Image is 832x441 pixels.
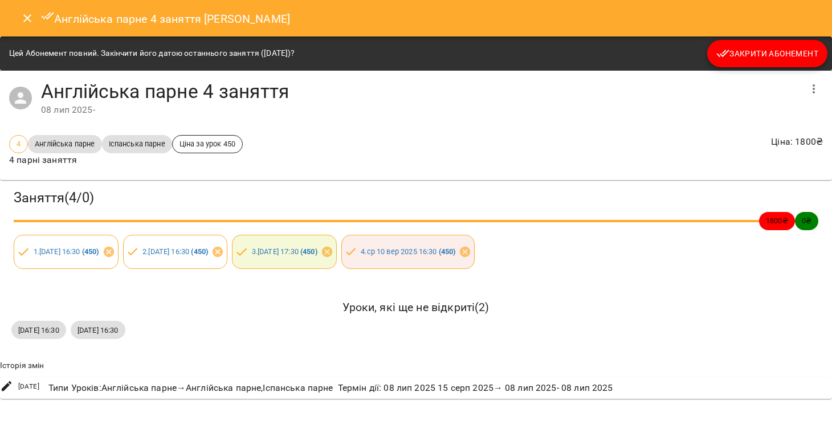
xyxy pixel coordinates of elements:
span: 0 ₴ [795,215,818,226]
span: Іспанська парне [102,138,172,149]
b: ( 450 ) [439,247,456,256]
div: 1.[DATE] 16:30 (450) [14,235,119,269]
button: Закрити Абонемент [707,40,827,67]
span: Ціна за урок 450 [173,138,242,149]
span: Англійська парне [28,138,101,149]
h6: Уроки, які ще не відкриті ( 2 ) [11,299,821,316]
b: ( 450 ) [300,247,317,256]
a: 3.[DATE] 17:30 (450) [252,247,317,256]
a: 4.ср 10 вер 2025 16:30 (450) [361,247,455,256]
span: [DATE] [18,381,39,393]
p: Ціна : 1800 ₴ [771,135,823,149]
div: 3.[DATE] 17:30 (450) [232,235,337,269]
button: Close [14,5,41,32]
div: Термін дії : 08 лип 2025 15 серп 2025 → 08 лип 2025 - 08 лип 2025 [336,379,615,397]
span: [DATE] 16:30 [71,325,125,336]
h6: Англійська парне 4 заняття [PERSON_NAME] [41,9,290,28]
div: Типи Уроків : Англійська парне → Англійська парне,Іспанська парне [46,379,336,397]
div: 2.[DATE] 16:30 (450) [123,235,228,269]
p: 4 парні заняття [9,153,243,167]
b: ( 450 ) [82,247,99,256]
a: 2.[DATE] 16:30 (450) [142,247,208,256]
div: Цей Абонемент повний. Закінчити його датою останнього заняття ([DATE])? [9,43,295,64]
h3: Заняття ( 4 / 0 ) [14,189,818,207]
div: 08 лип 2025 - [41,103,800,117]
span: [DATE] 16:30 [11,325,66,336]
a: 1.[DATE] 16:30 (450) [34,247,99,256]
h4: Англійська парне 4 заняття [41,80,800,103]
div: 4.ср 10 вер 2025 16:30 (450) [341,235,475,269]
span: 1800 ₴ [759,215,795,226]
span: 4 [10,138,27,149]
span: Закрити Абонемент [716,47,818,60]
b: ( 450 ) [191,247,208,256]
